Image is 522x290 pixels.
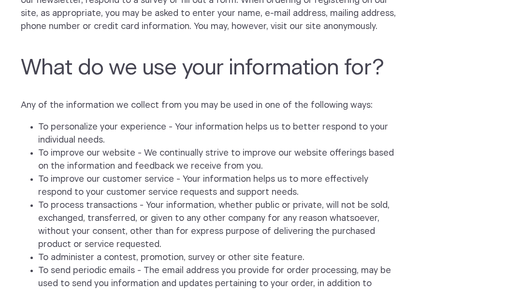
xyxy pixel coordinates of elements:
h3: What do we use your information for? [21,55,398,81]
li: To improve our website - We continually strive to improve our website offerings based on the info... [38,147,398,173]
li: To improve our customer service - Your information helps us to more effectively respond to your c... [38,173,398,199]
li: To administer a contest, promotion, survey or other site feature. [38,251,398,264]
li: To personalize your experience - Your information helps us to better respond to your individual n... [38,121,398,147]
li: To process transactions - Your information, whether public or private, will not be sold, exchange... [38,199,398,251]
p: Any of the information we collect from you may be used in one of the following ways: [21,99,398,112]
